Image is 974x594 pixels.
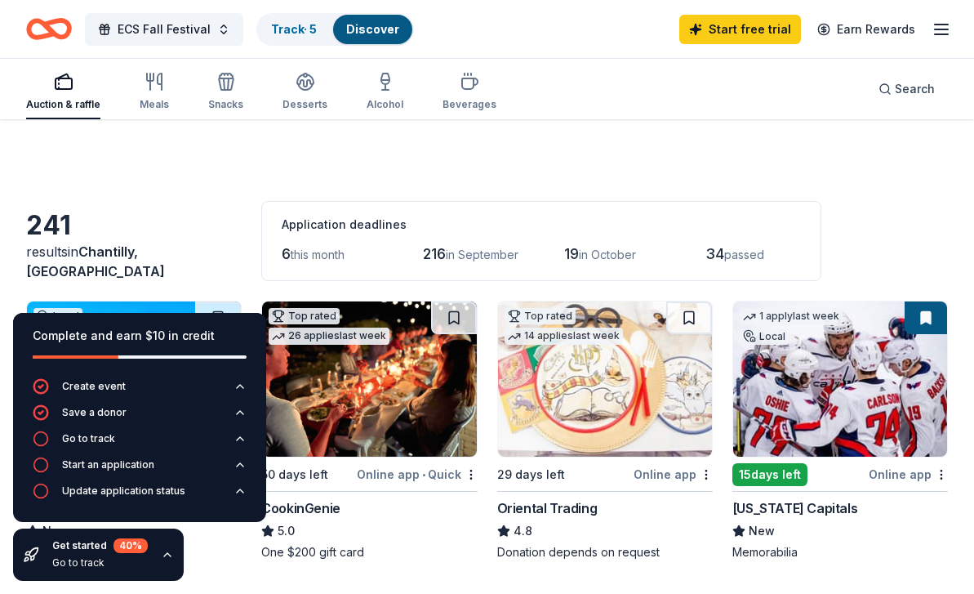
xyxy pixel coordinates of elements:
span: • [422,468,425,481]
div: Application deadlines [282,215,801,234]
button: Update application status [33,483,247,509]
div: Get started [52,538,148,553]
div: 50 days left [261,465,328,485]
button: Track· 5Discover [256,13,414,46]
div: 40 % [113,538,148,553]
button: Meals [140,65,169,119]
img: Image for Washington Capitals [733,301,947,457]
div: CookinGenie [261,498,340,518]
div: Memorabilia [732,544,948,561]
div: 26 applies last week [269,328,389,345]
a: Start free trial [679,15,801,44]
img: Image for CookinGenie [262,301,476,457]
span: ECS Fall Festival [118,20,211,39]
div: Donation depends on request [497,544,713,561]
div: Go to track [62,432,115,445]
div: 14 applies last week [505,328,623,345]
span: Search [895,79,935,99]
div: 15 days left [732,463,807,486]
button: Go to track [33,431,247,457]
span: in [26,243,165,279]
span: New [749,521,775,541]
a: Image for Oriental TradingTop rated14 applieslast week29 days leftOnline appOriental Trading4.8Do... [497,301,713,561]
div: 1 apply last week [740,308,843,325]
div: Online app Quick [357,464,478,485]
span: 216 [423,245,446,262]
div: 29 days left [497,465,565,485]
div: Oriental Trading [497,498,598,518]
div: Start an application [62,458,154,471]
div: Local [740,328,789,345]
span: 6 [282,245,291,262]
span: in September [446,248,518,261]
button: Beverages [443,65,496,119]
div: Save a donor [62,406,127,419]
span: in October [579,248,636,261]
span: Chantilly, [GEOGRAPHIC_DATA] [26,243,165,279]
a: Home [26,10,72,48]
a: Track· 5 [271,22,317,36]
div: Top rated [505,308,576,324]
a: Image for CookinGenieTop rated26 applieslast week50 days leftOnline app•QuickCookinGenie5.0One $2... [261,301,477,561]
div: Online app [634,464,713,485]
button: Snacks [208,65,243,119]
div: [US_STATE] Capitals [732,498,857,518]
div: Online app [869,464,948,485]
a: Discover [346,22,399,36]
button: ECS Fall Festival [85,13,243,46]
button: Desserts [282,65,327,119]
div: Beverages [443,98,496,111]
span: 34 [705,245,724,262]
span: 19 [564,245,579,262]
div: Snacks [208,98,243,111]
a: Earn Rewards [807,15,925,44]
div: results [26,242,242,281]
img: Image for Oriental Trading [498,301,712,457]
span: passed [724,248,764,261]
button: Create event [33,378,247,404]
div: Create event [62,380,126,393]
button: Start an application [33,457,247,483]
a: Image for Washington Capitals1 applylast weekLocal15days leftOnline app[US_STATE] CapitalsNewMemo... [732,301,948,561]
span: 4.8 [514,521,532,541]
div: 241 [26,209,242,242]
button: Save a donor [33,404,247,431]
div: One $200 gift card [261,544,477,561]
div: Desserts [282,98,327,111]
div: Alcohol [367,98,403,111]
span: 5.0 [278,521,295,541]
div: Meals [140,98,169,111]
div: Top rated [269,308,340,324]
button: Auction & raffle [26,65,100,119]
span: this month [291,248,345,261]
button: Search [865,73,948,105]
div: Complete and earn $10 in credit [33,326,247,346]
div: Auction & raffle [26,98,100,111]
div: Update application status [62,485,185,498]
button: Alcohol [367,65,403,119]
div: Go to track [52,556,148,569]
